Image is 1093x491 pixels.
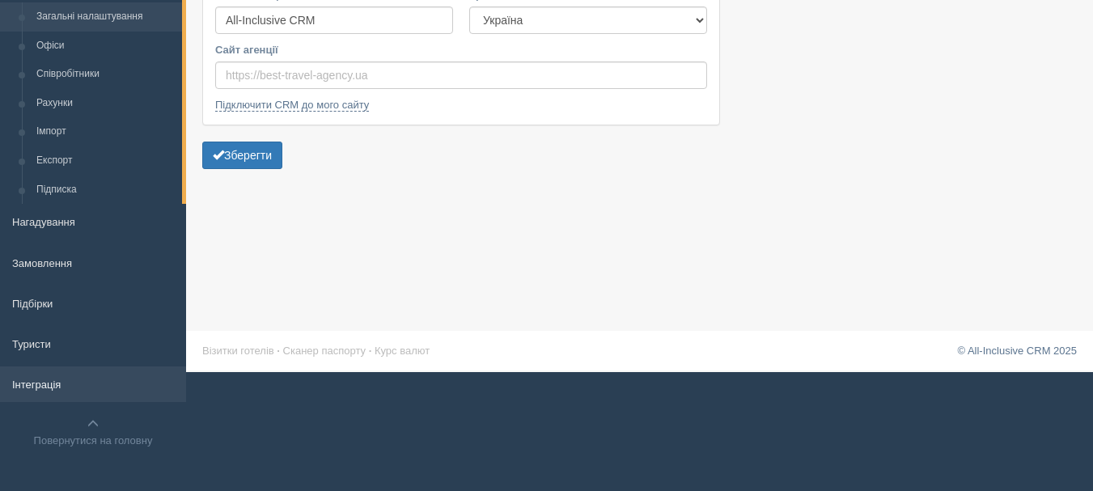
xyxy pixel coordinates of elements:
[29,60,182,89] a: Співробітники
[29,176,182,205] a: Підписка
[202,142,282,169] button: Зберегти
[29,32,182,61] a: Офіси
[283,345,366,357] a: Сканер паспорту
[277,345,280,357] span: ·
[369,345,372,357] span: ·
[375,345,430,357] a: Курс валют
[29,146,182,176] a: Експорт
[215,42,707,57] label: Сайт агенції
[29,89,182,118] a: Рахунки
[202,345,274,357] a: Візитки готелів
[29,2,182,32] a: Загальні налаштування
[957,345,1077,357] a: © All-Inclusive CRM 2025
[215,99,369,112] a: Підключити CRM до мого сайту
[215,61,707,89] input: https://best-travel-agency.ua
[29,117,182,146] a: Імпорт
